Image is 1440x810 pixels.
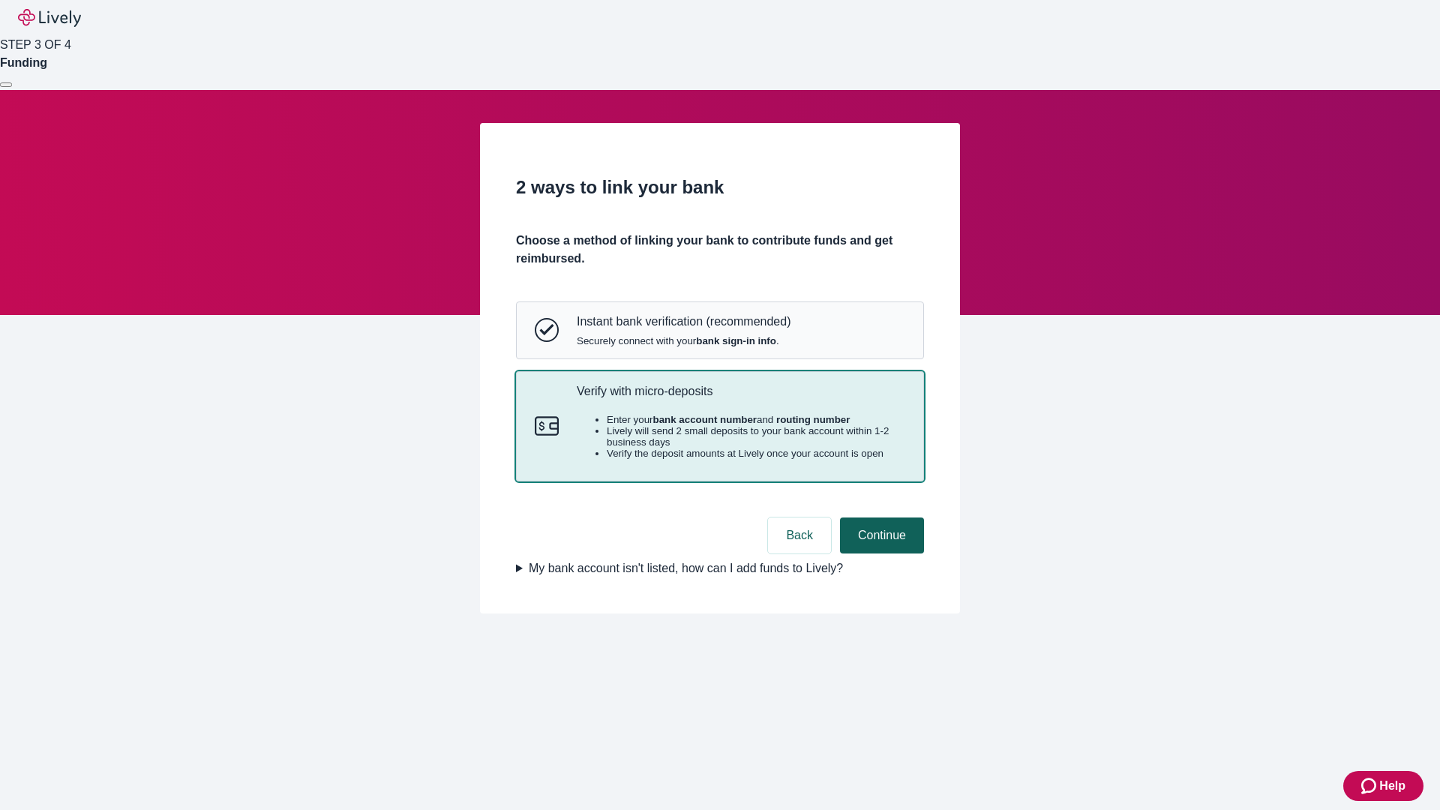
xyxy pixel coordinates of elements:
strong: bank account number [653,414,757,425]
p: Instant bank verification (recommended) [577,314,790,328]
li: Verify the deposit amounts at Lively once your account is open [607,448,905,459]
button: Instant bank verificationInstant bank verification (recommended)Securely connect with yourbank si... [517,302,923,358]
li: Lively will send 2 small deposits to your bank account within 1-2 business days [607,425,905,448]
span: Securely connect with your . [577,335,790,346]
svg: Micro-deposits [535,414,559,438]
button: Continue [840,517,924,553]
button: Micro-depositsVerify with micro-depositsEnter yourbank account numberand routing numberLively wil... [517,372,923,481]
h2: 2 ways to link your bank [516,174,924,201]
span: Help [1379,777,1405,795]
h4: Choose a method of linking your bank to contribute funds and get reimbursed. [516,232,924,268]
summary: My bank account isn't listed, how can I add funds to Lively? [516,559,924,577]
button: Zendesk support iconHelp [1343,771,1423,801]
img: Lively [18,9,81,27]
strong: bank sign-in info [696,335,776,346]
p: Verify with micro-deposits [577,384,905,398]
button: Back [768,517,831,553]
svg: Zendesk support icon [1361,777,1379,795]
strong: routing number [776,414,850,425]
svg: Instant bank verification [535,318,559,342]
li: Enter your and [607,414,905,425]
